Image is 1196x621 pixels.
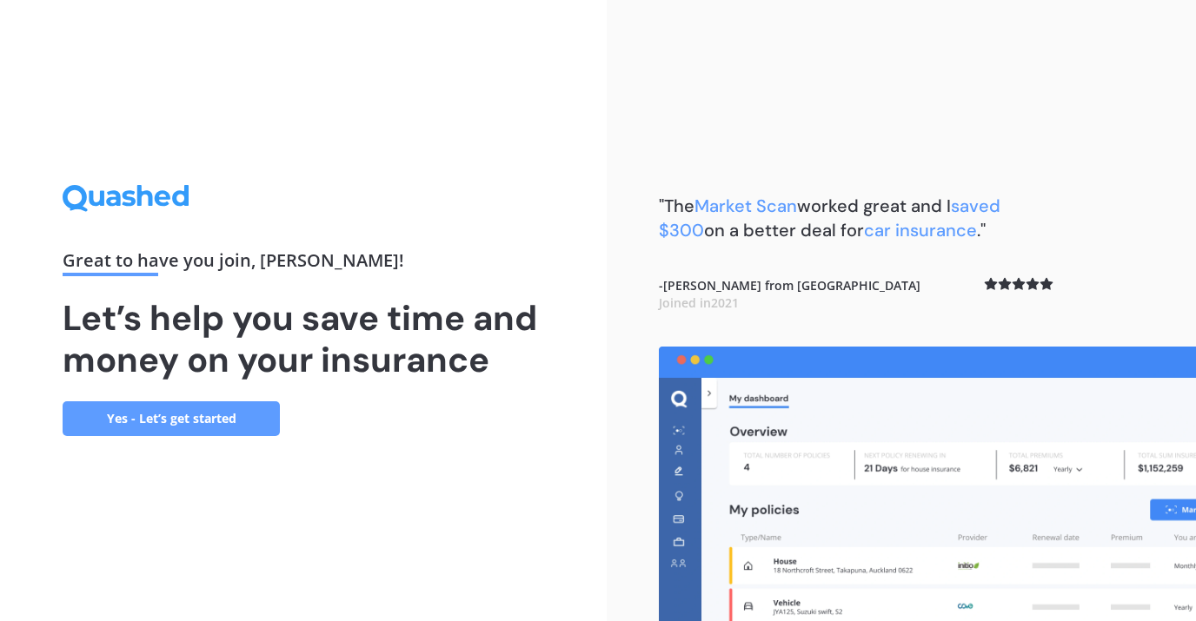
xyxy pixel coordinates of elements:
b: - [PERSON_NAME] from [GEOGRAPHIC_DATA] [659,277,920,311]
span: saved $300 [659,195,1000,241]
a: Yes - Let’s get started [63,401,280,436]
b: "The worked great and I on a better deal for ." [659,195,1000,241]
h1: Let’s help you save time and money on your insurance [63,297,544,380]
span: Joined in 2021 [659,294,739,311]
span: car insurance [864,219,977,241]
div: Great to have you join , [PERSON_NAME] ! [63,252,544,276]
span: Market Scan [694,195,797,217]
img: dashboard.webp [659,347,1196,621]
